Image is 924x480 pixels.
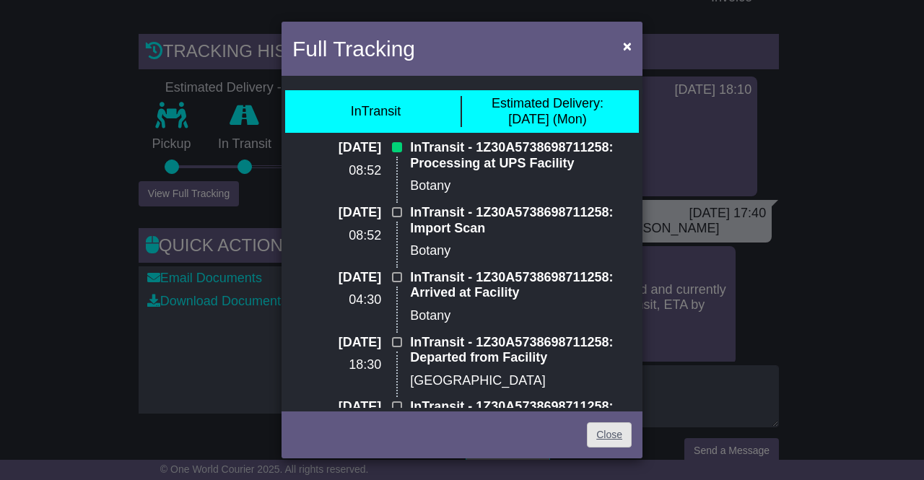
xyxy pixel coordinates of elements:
[410,178,632,194] p: Botany
[351,104,401,120] div: InTransit
[410,308,632,324] p: Botany
[292,163,381,179] p: 08:52
[292,270,381,286] p: [DATE]
[410,243,632,259] p: Botany
[492,96,603,110] span: Estimated Delivery:
[292,140,381,156] p: [DATE]
[292,292,381,308] p: 04:30
[292,228,381,244] p: 08:52
[410,399,632,430] p: InTransit - 1Z30A5738698711258: Arrived at Facility
[410,205,632,236] p: InTransit - 1Z30A5738698711258: Import Scan
[410,373,632,389] p: [GEOGRAPHIC_DATA]
[292,205,381,221] p: [DATE]
[623,38,632,54] span: ×
[616,31,639,61] button: Close
[410,140,632,171] p: InTransit - 1Z30A5738698711258: Processing at UPS Facility
[292,32,415,65] h4: Full Tracking
[492,96,603,127] div: [DATE] (Mon)
[410,335,632,366] p: InTransit - 1Z30A5738698711258: Departed from Facility
[587,422,632,448] a: Close
[410,270,632,301] p: InTransit - 1Z30A5738698711258: Arrived at Facility
[292,399,381,415] p: [DATE]
[292,357,381,373] p: 18:30
[292,335,381,351] p: [DATE]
